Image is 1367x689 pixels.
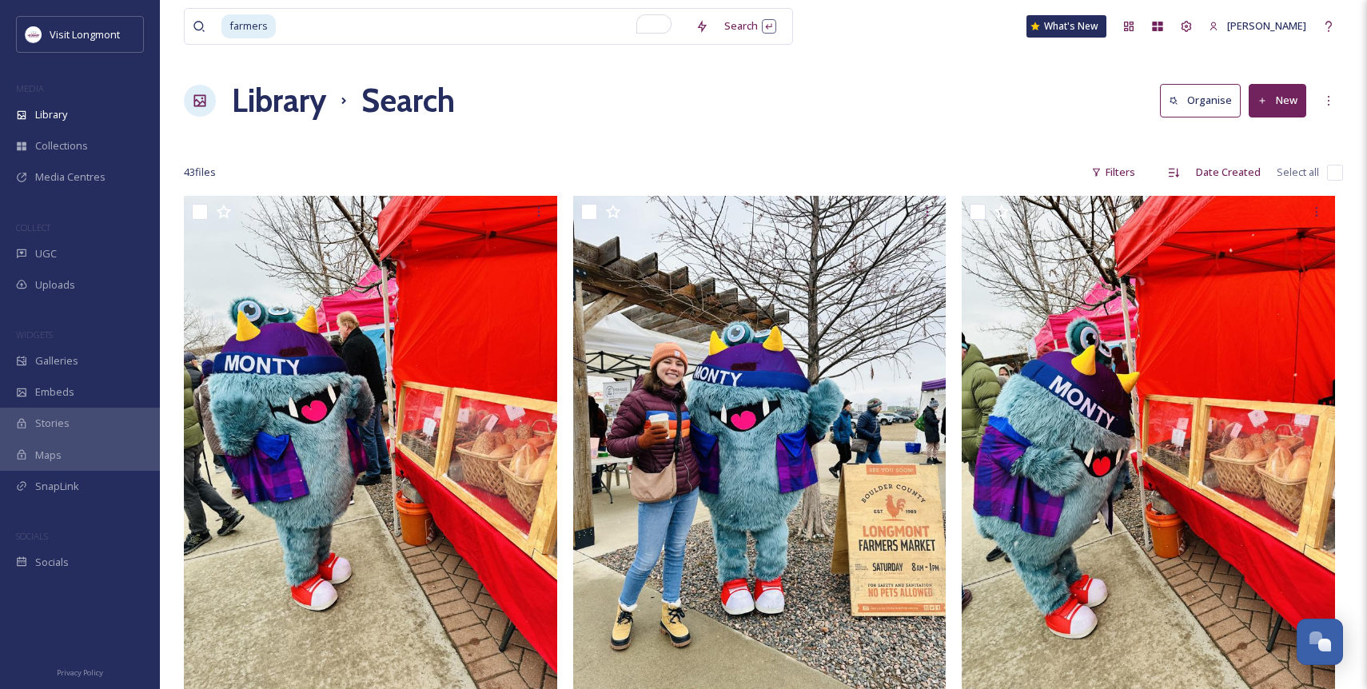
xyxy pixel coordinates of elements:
[57,662,103,681] a: Privacy Policy
[16,329,53,341] span: WIDGETS
[1297,619,1343,665] button: Open Chat
[1160,84,1249,117] a: Organise
[35,277,75,293] span: Uploads
[221,14,276,38] span: farmers
[57,667,103,678] span: Privacy Policy
[26,26,42,42] img: longmont.jpg
[35,384,74,400] span: Embeds
[1277,165,1319,180] span: Select all
[16,82,44,94] span: MEDIA
[1188,157,1269,188] div: Date Created
[1026,15,1106,38] a: What's New
[35,555,69,570] span: Socials
[35,138,88,153] span: Collections
[1083,157,1143,188] div: Filters
[1249,84,1306,117] button: New
[184,165,216,180] span: 43 file s
[1160,84,1241,117] button: Organise
[35,107,67,122] span: Library
[1227,18,1306,33] span: [PERSON_NAME]
[16,530,48,542] span: SOCIALS
[232,77,326,125] a: Library
[35,479,79,494] span: SnapLink
[1201,10,1314,42] a: [PERSON_NAME]
[361,77,455,125] h1: Search
[16,221,50,233] span: COLLECT
[716,10,784,42] div: Search
[35,246,57,261] span: UGC
[35,353,78,368] span: Galleries
[35,169,106,185] span: Media Centres
[35,416,70,431] span: Stories
[35,448,62,463] span: Maps
[50,27,120,42] span: Visit Longmont
[277,9,687,44] input: To enrich screen reader interactions, please activate Accessibility in Grammarly extension settings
